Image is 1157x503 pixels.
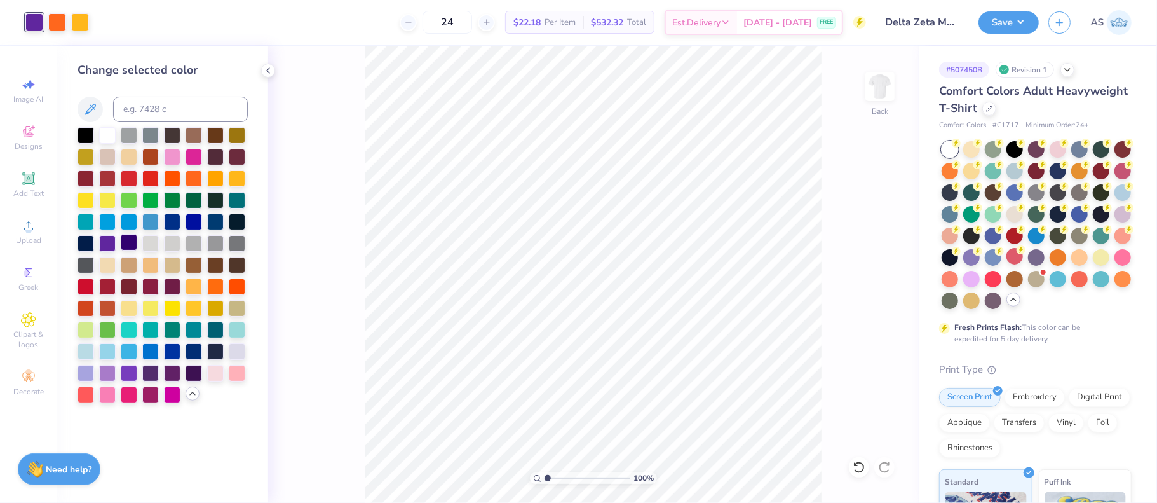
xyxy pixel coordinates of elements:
span: Designs [15,141,43,151]
span: # C1717 [992,120,1019,131]
span: Puff Ink [1045,475,1071,488]
span: Decorate [13,387,44,397]
span: Standard [945,475,978,488]
div: Screen Print [939,388,1001,407]
input: e.g. 7428 c [113,97,248,122]
button: Save [978,11,1039,34]
a: AS [1091,10,1132,35]
span: Per Item [545,16,576,29]
div: Transfers [994,413,1045,432]
div: Rhinestones [939,439,1001,458]
div: Applique [939,413,990,432]
div: Digital Print [1069,388,1130,407]
div: Vinyl [1048,413,1084,432]
span: FREE [820,18,833,27]
span: Add Text [13,188,44,198]
span: Comfort Colors [939,120,986,131]
span: [DATE] - [DATE] [743,16,812,29]
div: Revision 1 [996,62,1054,78]
img: Akshay Singh [1107,10,1132,35]
div: Embroidery [1005,388,1065,407]
span: Total [627,16,646,29]
div: Change selected color [78,62,248,79]
strong: Fresh Prints Flash: [954,322,1022,333]
input: – – [423,11,472,34]
div: Back [872,106,888,117]
span: Upload [16,235,41,245]
strong: Need help? [46,464,92,476]
div: Foil [1088,413,1118,432]
span: Greek [19,282,39,293]
input: Untitled Design [876,10,969,35]
span: 100 % [633,472,654,484]
span: $22.18 [513,16,541,29]
span: Clipart & logos [6,329,51,350]
span: AS [1091,15,1104,30]
span: Est. Delivery [672,16,721,29]
div: This color can be expedited for 5 day delivery. [954,322,1111,345]
span: $532.32 [591,16,623,29]
span: Image AI [14,94,44,104]
span: Minimum Order: 24 + [1025,120,1089,131]
img: Back [867,74,893,99]
span: Comfort Colors Adult Heavyweight T-Shirt [939,83,1128,116]
div: # 507450B [939,62,989,78]
div: Print Type [939,362,1132,377]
